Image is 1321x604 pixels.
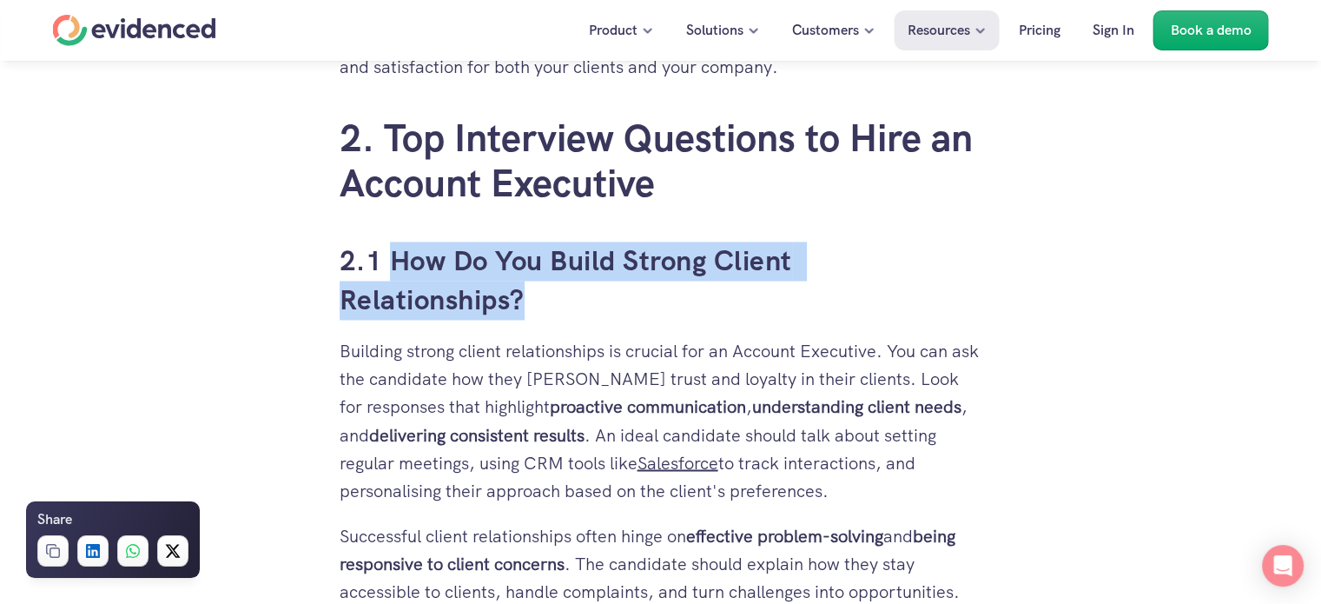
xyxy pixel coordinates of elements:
[792,19,859,42] p: Customers
[589,19,637,42] p: Product
[550,395,746,418] strong: proactive communication
[1262,545,1304,587] div: Open Intercom Messenger
[369,423,585,446] strong: delivering consistent results
[752,395,961,418] strong: understanding client needs
[1171,19,1252,42] p: Book a demo
[908,19,970,42] p: Resources
[637,451,718,474] a: Salesforce
[1006,10,1073,50] a: Pricing
[340,524,960,574] strong: being responsive to client concerns
[340,337,982,504] p: Building strong client relationships is crucial for an Account Executive. You can ask the candida...
[340,242,982,320] h3: 2.1 How Do You Build Strong Client Relationships?
[686,19,743,42] p: Solutions
[340,116,982,208] h2: 2. Top Interview Questions to Hire an Account Executive
[53,15,216,46] a: Home
[1093,19,1134,42] p: Sign In
[37,508,72,531] h6: Share
[1019,19,1060,42] p: Pricing
[1080,10,1147,50] a: Sign In
[686,524,883,547] strong: effective problem-solving
[1153,10,1269,50] a: Book a demo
